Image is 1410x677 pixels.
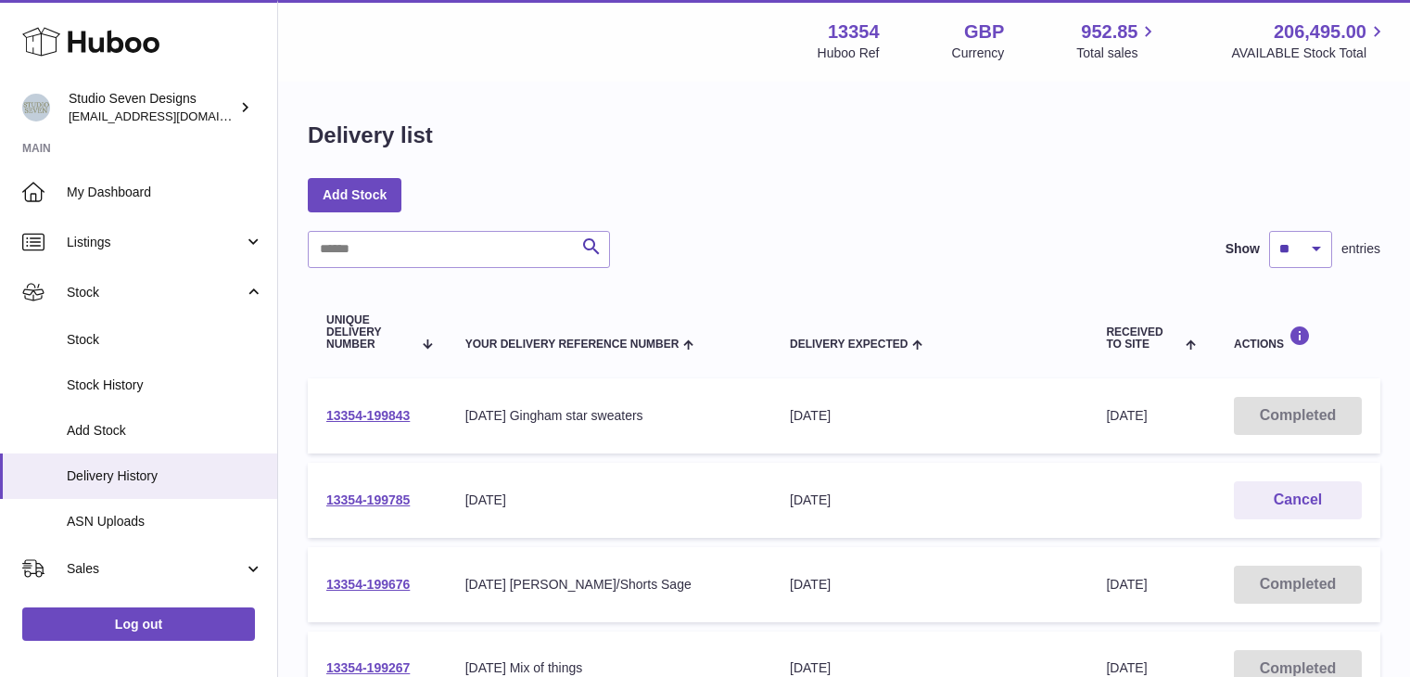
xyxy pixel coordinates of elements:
div: [DATE] [465,492,753,509]
strong: GBP [964,19,1004,45]
a: 13354-199267 [326,660,410,675]
span: Unique Delivery Number [326,314,412,351]
div: [DATE] [790,659,1069,677]
div: [DATE] [790,492,1069,509]
strong: 13354 [828,19,880,45]
div: Studio Seven Designs [69,90,235,125]
div: Actions [1234,326,1362,351]
span: Delivery Expected [790,338,908,351]
span: Total sales [1076,45,1159,62]
span: [DATE] [1106,408,1147,423]
div: Huboo Ref [818,45,880,62]
a: 206,495.00 AVAILABLE Stock Total [1231,19,1388,62]
div: [DATE] Gingham star sweaters [465,407,753,425]
div: Currency [952,45,1005,62]
span: AVAILABLE Stock Total [1231,45,1388,62]
span: Received to Site [1106,326,1180,351]
div: [DATE] [PERSON_NAME]/Shorts Sage [465,576,753,594]
span: Listings [67,234,244,251]
span: ASN Uploads [67,513,263,530]
label: Show [1226,240,1260,258]
span: Stock History [67,377,263,394]
div: [DATE] [790,407,1069,425]
span: Sales [67,560,244,578]
div: [DATE] Mix of things [465,659,753,677]
a: 13354-199676 [326,577,410,592]
span: Add Stock [67,422,263,440]
span: My Dashboard [67,184,263,201]
span: [EMAIL_ADDRESS][DOMAIN_NAME] [69,109,273,123]
a: Log out [22,607,255,641]
a: 952.85 Total sales [1076,19,1159,62]
a: Add Stock [308,178,401,211]
a: 13354-199843 [326,408,410,423]
img: contact.studiosevendesigns@gmail.com [22,94,50,121]
span: entries [1341,240,1380,258]
span: Delivery History [67,467,263,485]
span: [DATE] [1106,660,1147,675]
button: Cancel [1234,481,1362,519]
span: 206,495.00 [1274,19,1366,45]
span: Your Delivery Reference Number [465,338,680,351]
div: [DATE] [790,576,1069,594]
span: 952.85 [1081,19,1137,45]
a: 13354-199785 [326,492,410,507]
span: Stock [67,284,244,301]
span: Stock [67,331,263,349]
span: [DATE] [1106,577,1147,592]
h1: Delivery list [308,121,433,150]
